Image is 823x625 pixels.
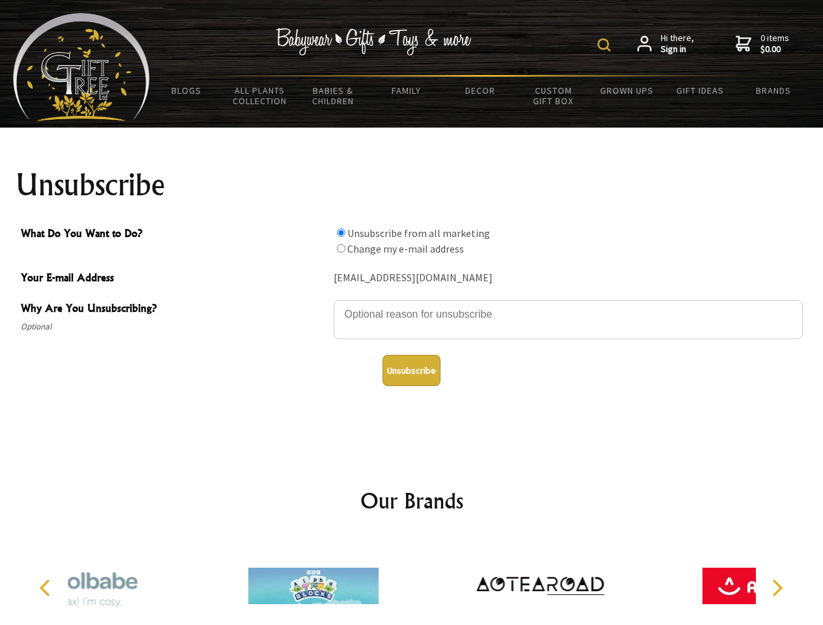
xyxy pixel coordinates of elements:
label: Change my e-mail address [347,242,464,255]
span: Your E-mail Address [21,270,327,288]
a: 0 items$0.00 [736,33,789,55]
a: Babies & Children [296,77,370,115]
span: What Do You Want to Do? [21,225,327,244]
div: [EMAIL_ADDRESS][DOMAIN_NAME] [334,268,803,288]
span: Optional [21,319,327,335]
span: Hi there, [661,33,694,55]
strong: Sign in [661,44,694,55]
strong: $0.00 [760,44,789,55]
h1: Unsubscribe [16,169,808,201]
input: What Do You Want to Do? [337,229,345,237]
input: What Do You Want to Do? [337,244,345,253]
img: Babyware - Gifts - Toys and more... [13,13,150,121]
a: Brands [737,77,811,104]
span: 0 items [760,32,789,55]
label: Unsubscribe from all marketing [347,227,490,240]
textarea: Why Are You Unsubscribing? [334,300,803,339]
a: Decor [443,77,517,104]
a: Custom Gift Box [517,77,590,115]
a: Family [370,77,444,104]
button: Next [762,574,791,602]
img: Babywear - Gifts - Toys & more [276,28,472,55]
a: BLOGS [150,77,224,104]
a: Grown Ups [590,77,663,104]
h2: Our Brands [26,485,798,516]
button: Unsubscribe [383,355,440,386]
span: Why Are You Unsubscribing? [21,300,327,319]
a: Gift Ideas [663,77,737,104]
img: product search [598,38,611,51]
button: Previous [33,574,61,602]
a: All Plants Collection [224,77,297,115]
a: Hi there,Sign in [637,33,694,55]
